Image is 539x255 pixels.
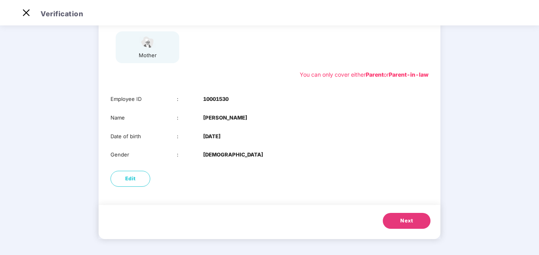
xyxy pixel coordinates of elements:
[203,95,229,103] b: 10001530
[177,95,204,103] div: :
[389,71,428,78] b: Parent-in-law
[177,114,204,122] div: :
[111,171,150,187] button: Edit
[203,132,221,141] b: [DATE]
[138,35,157,49] img: svg+xml;base64,PHN2ZyB4bWxucz0iaHR0cDovL3d3dy53My5vcmcvMjAwMC9zdmciIHdpZHRoPSI1NCIgaGVpZ2h0PSIzOC...
[111,114,177,122] div: Name
[111,95,177,103] div: Employee ID
[177,151,204,159] div: :
[125,175,136,183] span: Edit
[111,132,177,141] div: Date of birth
[400,217,413,225] span: Next
[177,132,204,141] div: :
[203,114,247,122] b: [PERSON_NAME]
[138,51,157,60] div: mother
[366,71,384,78] b: Parent
[111,151,177,159] div: Gender
[203,151,263,159] b: [DEMOGRAPHIC_DATA]
[300,70,428,79] div: You can only cover either or
[383,213,430,229] button: Next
